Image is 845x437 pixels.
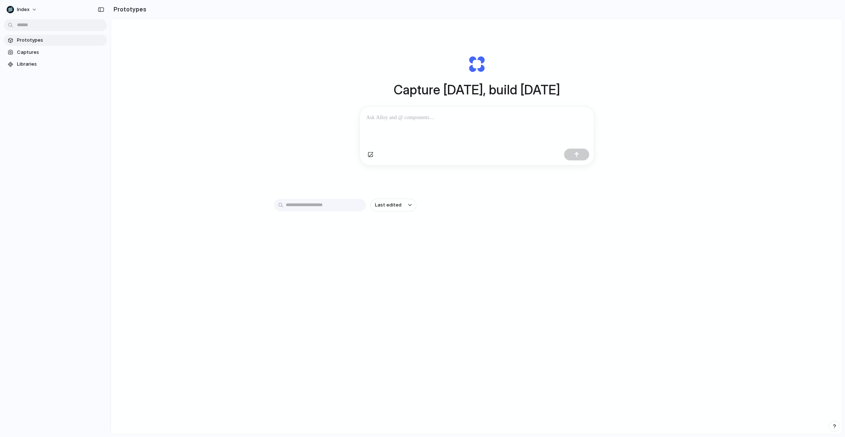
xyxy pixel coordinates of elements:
span: Index [17,6,29,13]
button: Last edited [371,199,416,211]
span: Last edited [375,201,401,209]
h2: Prototypes [111,5,146,14]
a: Prototypes [4,35,107,46]
button: Index [4,4,41,15]
span: Libraries [17,60,104,68]
a: Captures [4,47,107,58]
a: Libraries [4,59,107,70]
span: Captures [17,49,104,56]
span: Prototypes [17,37,104,44]
h1: Capture [DATE], build [DATE] [394,80,560,100]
